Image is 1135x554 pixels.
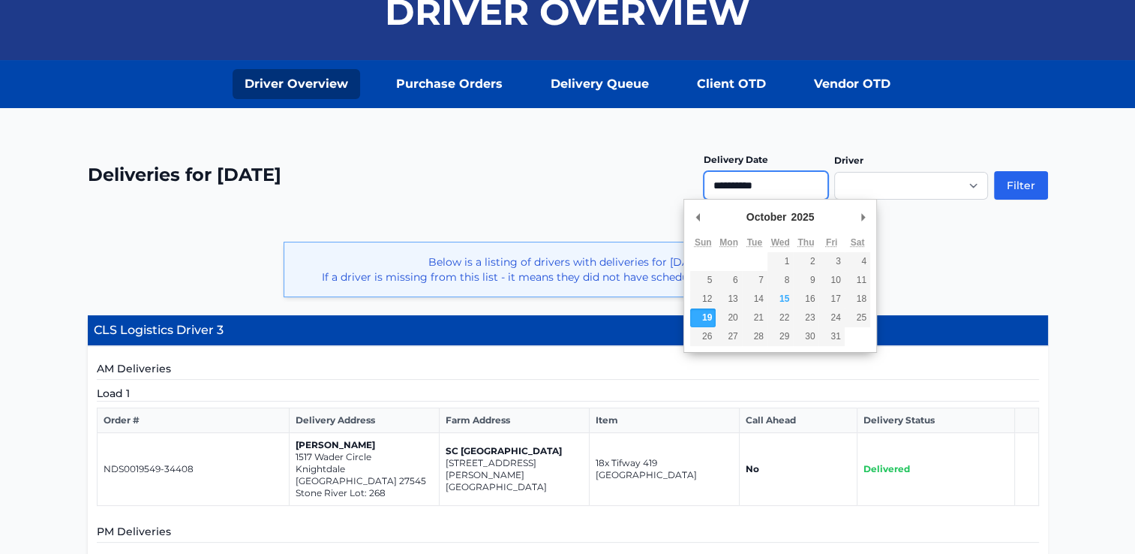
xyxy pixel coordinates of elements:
[767,271,793,290] button: 8
[716,290,741,309] button: 13
[742,309,767,327] button: 21
[716,327,741,346] button: 27
[690,290,716,309] button: 12
[439,408,589,433] th: Farm Address
[446,445,583,457] p: SC [GEOGRAPHIC_DATA]
[818,327,844,346] button: 31
[716,309,741,327] button: 20
[685,69,778,99] a: Client OTD
[97,408,289,433] th: Order #
[746,463,759,474] strong: No
[747,237,762,248] abbr: Tuesday
[767,290,793,309] button: 15
[384,69,515,99] a: Purchase Orders
[296,487,433,499] p: Stone River Lot: 268
[690,206,705,228] button: Previous Month
[767,309,793,327] button: 22
[539,69,661,99] a: Delivery Queue
[793,271,818,290] button: 9
[845,290,870,309] button: 18
[690,309,716,327] button: 19
[690,327,716,346] button: 26
[97,361,1039,380] h5: AM Deliveries
[845,271,870,290] button: 11
[289,408,439,433] th: Delivery Address
[826,237,837,248] abbr: Friday
[719,237,738,248] abbr: Monday
[742,327,767,346] button: 28
[446,457,583,481] p: [STREET_ADDRESS][PERSON_NAME]
[793,252,818,271] button: 2
[863,463,910,474] span: Delivered
[104,463,283,475] p: NDS0019549-34408
[589,433,739,506] td: 18x Tifway 419 [GEOGRAPHIC_DATA]
[744,206,789,228] div: October
[771,237,790,248] abbr: Wednesday
[97,386,1039,402] h5: Load 1
[742,271,767,290] button: 7
[767,327,793,346] button: 29
[818,252,844,271] button: 3
[690,271,716,290] button: 5
[845,252,870,271] button: 4
[845,309,870,327] button: 25
[793,309,818,327] button: 23
[695,237,712,248] abbr: Sunday
[818,309,844,327] button: 24
[589,408,739,433] th: Item
[296,439,433,451] p: [PERSON_NAME]
[793,327,818,346] button: 30
[802,69,902,99] a: Vendor OTD
[296,451,433,463] p: 1517 Wader Circle
[88,315,1048,346] h4: CLS Logistics Driver 3
[767,252,793,271] button: 1
[818,271,844,290] button: 10
[446,481,583,493] p: [GEOGRAPHIC_DATA]
[818,290,844,309] button: 17
[851,237,865,248] abbr: Saturday
[296,254,839,285] p: Below is a listing of drivers with deliveries for [DATE]. If a driver is missing from this list -...
[704,171,828,200] input: Use the arrow keys to pick a date
[742,290,767,309] button: 14
[716,271,741,290] button: 6
[834,155,863,166] label: Driver
[97,524,1039,543] h5: PM Deliveries
[88,163,281,187] h2: Deliveries for [DATE]
[797,237,814,248] abbr: Thursday
[296,463,433,487] p: Knightdale [GEOGRAPHIC_DATA] 27545
[994,171,1048,200] button: Filter
[857,408,1015,433] th: Delivery Status
[233,69,360,99] a: Driver Overview
[704,154,768,165] label: Delivery Date
[788,206,816,228] div: 2025
[855,206,870,228] button: Next Month
[793,290,818,309] button: 16
[739,408,857,433] th: Call Ahead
